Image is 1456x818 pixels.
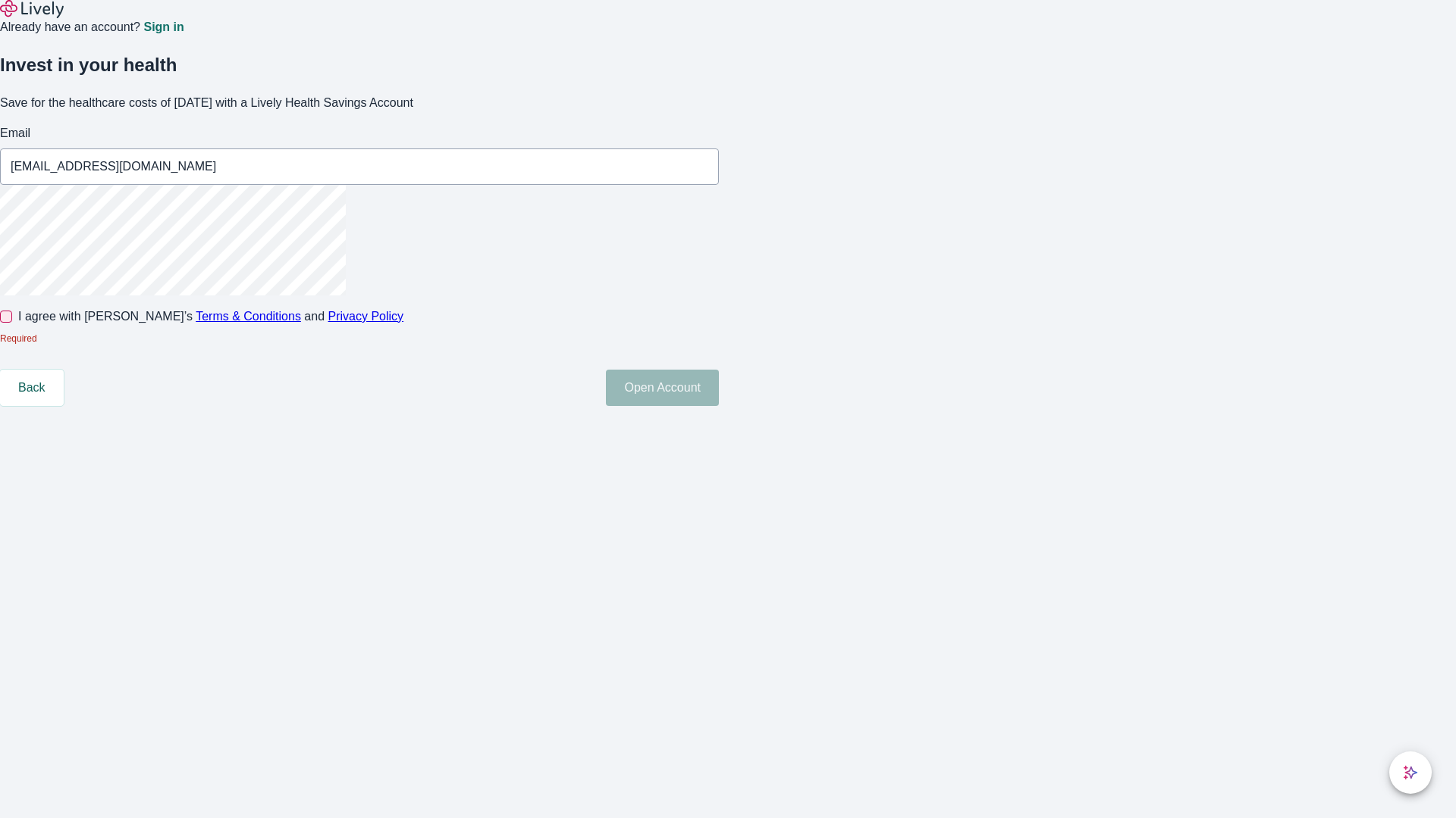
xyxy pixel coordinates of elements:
[18,308,403,326] span: I agree with [PERSON_NAME]’s and
[143,21,184,33] a: Sign in
[1389,751,1432,794] button: chat
[196,310,301,323] a: Terms & Conditions
[328,310,404,323] a: Privacy Policy
[1403,765,1418,780] svg: Lively AI Assistant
